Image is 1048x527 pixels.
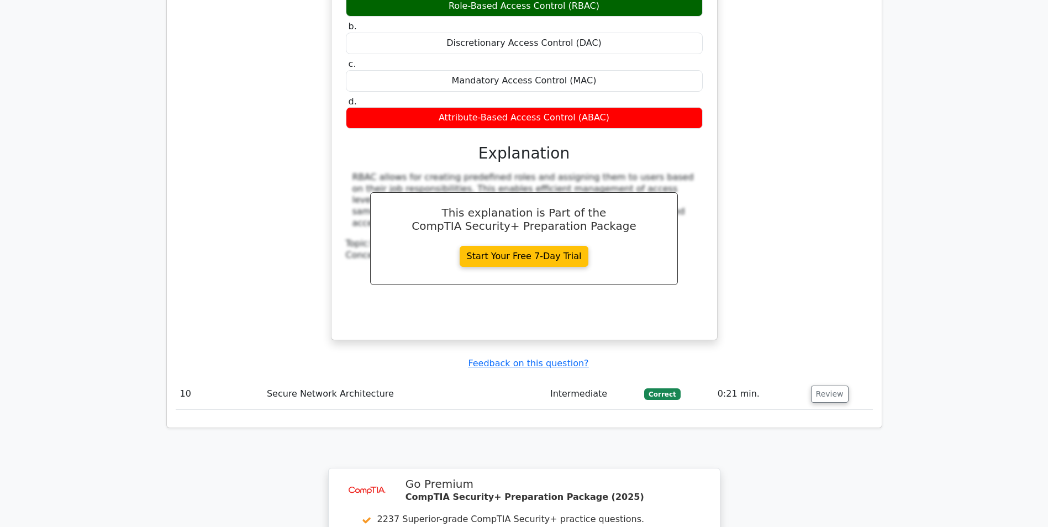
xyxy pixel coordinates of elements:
[346,33,703,54] div: Discretionary Access Control (DAC)
[644,388,680,399] span: Correct
[346,70,703,92] div: Mandatory Access Control (MAC)
[546,378,640,410] td: Intermediate
[346,250,703,261] div: Concept:
[352,172,696,229] div: RBAC allows for creating predefined roles and assigning them to users based on their job responsi...
[349,96,357,107] span: d.
[346,238,703,250] div: Topic:
[468,358,588,368] a: Feedback on this question?
[811,386,849,403] button: Review
[352,144,696,163] h3: Explanation
[460,246,589,267] a: Start Your Free 7-Day Trial
[349,59,356,69] span: c.
[713,378,807,410] td: 0:21 min.
[262,378,546,410] td: Secure Network Architecture
[176,378,262,410] td: 10
[346,107,703,129] div: Attribute-Based Access Control (ABAC)
[349,21,357,31] span: b.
